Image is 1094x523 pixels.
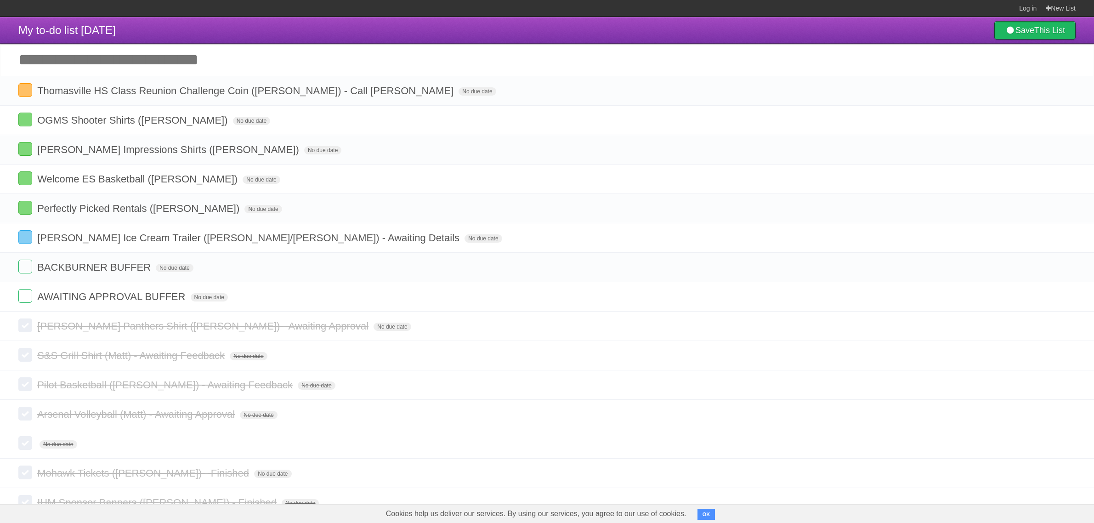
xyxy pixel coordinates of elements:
[243,176,280,184] span: No due date
[233,117,270,125] span: No due date
[18,83,32,97] label: Done
[304,146,341,154] span: No due date
[18,230,32,244] label: Done
[18,171,32,185] label: Done
[18,407,32,421] label: Done
[374,323,411,331] span: No due date
[18,348,32,362] label: Done
[18,260,32,273] label: Done
[282,499,319,507] span: No due date
[37,85,456,97] span: Thomasville HS Class Reunion Challenge Coin ([PERSON_NAME]) - Call [PERSON_NAME]
[244,205,282,213] span: No due date
[18,466,32,479] label: Done
[37,114,230,126] span: OGMS Shooter Shirts ([PERSON_NAME])
[18,24,116,36] span: My to-do list [DATE]
[37,203,242,214] span: Perfectly Picked Rentals ([PERSON_NAME])
[18,201,32,215] label: Done
[37,291,187,302] span: AWAITING APPROVAL BUFFER
[18,113,32,126] label: Done
[37,261,153,273] span: BACKBURNER BUFFER
[18,289,32,303] label: Done
[37,409,237,420] span: Arsenal Volleyball (Matt) - Awaiting Approval
[18,436,32,450] label: Done
[240,411,277,419] span: No due date
[37,173,240,185] span: Welcome ES Basketball ([PERSON_NAME])
[230,352,267,360] span: No due date
[37,350,227,361] span: S&S Grill Shirt (Matt) - Awaiting Feedback
[18,318,32,332] label: Done
[37,232,462,244] span: [PERSON_NAME] Ice Cream Trailer ([PERSON_NAME]/[PERSON_NAME]) - Awaiting Details
[697,509,715,520] button: OK
[1034,26,1065,35] b: This List
[377,505,696,523] span: Cookies help us deliver our services. By using our services, you agree to our use of cookies.
[18,377,32,391] label: Done
[37,144,301,155] span: [PERSON_NAME] Impressions Shirts ([PERSON_NAME])
[37,320,371,332] span: [PERSON_NAME] Panthers Shirt ([PERSON_NAME]) - Awaiting Approval
[994,21,1076,40] a: SaveThis List
[191,293,228,301] span: No due date
[298,381,335,390] span: No due date
[37,497,279,508] span: IHM Sponsor Banners ([PERSON_NAME]) - Finished
[254,470,291,478] span: No due date
[40,440,77,449] span: No due date
[18,142,32,156] label: Done
[459,87,496,96] span: No due date
[156,264,193,272] span: No due date
[37,379,295,391] span: Pilot Basketball ([PERSON_NAME]) - Awaiting Feedback
[465,234,502,243] span: No due date
[37,467,251,479] span: Mohawk Tickets ([PERSON_NAME]) - Finished
[18,495,32,509] label: Done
